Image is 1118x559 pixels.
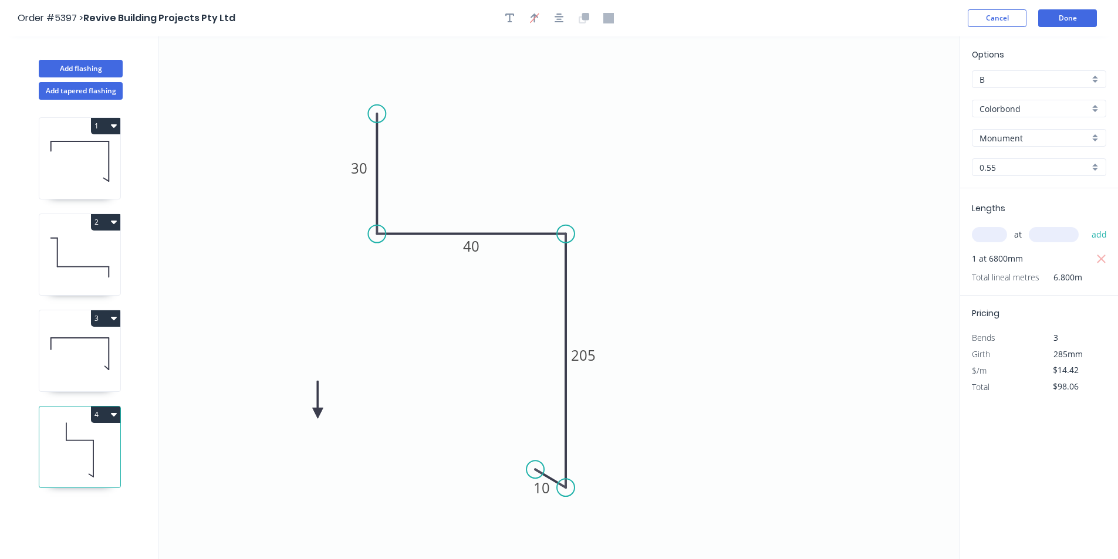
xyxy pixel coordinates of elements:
[83,11,235,25] span: Revive Building Projects Pty Ltd
[18,11,83,25] span: Order #5397 >
[1053,348,1083,360] span: 285mm
[571,345,596,365] tspan: 205
[972,332,995,343] span: Bends
[1039,269,1082,286] span: 6.800m
[39,82,123,100] button: Add tapered flashing
[91,406,120,423] button: 4
[1053,332,1058,343] span: 3
[351,158,367,178] tspan: 30
[91,214,120,231] button: 2
[979,73,1089,86] input: Price level
[968,9,1026,27] button: Cancel
[972,202,1005,214] span: Lengths
[972,49,1004,60] span: Options
[972,269,1039,286] span: Total lineal metres
[39,60,123,77] button: Add flashing
[1014,226,1022,243] span: at
[972,250,1023,267] span: 1 at 6800mm
[1038,9,1097,27] button: Done
[91,310,120,327] button: 3
[972,348,990,360] span: Girth
[463,236,479,256] tspan: 40
[972,365,987,376] span: $/m
[979,161,1089,174] input: Thickness
[972,307,999,319] span: Pricing
[91,118,120,134] button: 1
[1086,225,1113,245] button: add
[158,36,960,559] svg: 0
[979,103,1089,115] input: Material
[979,132,1089,144] input: Colour
[972,381,989,392] span: Total
[533,478,550,497] tspan: 10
